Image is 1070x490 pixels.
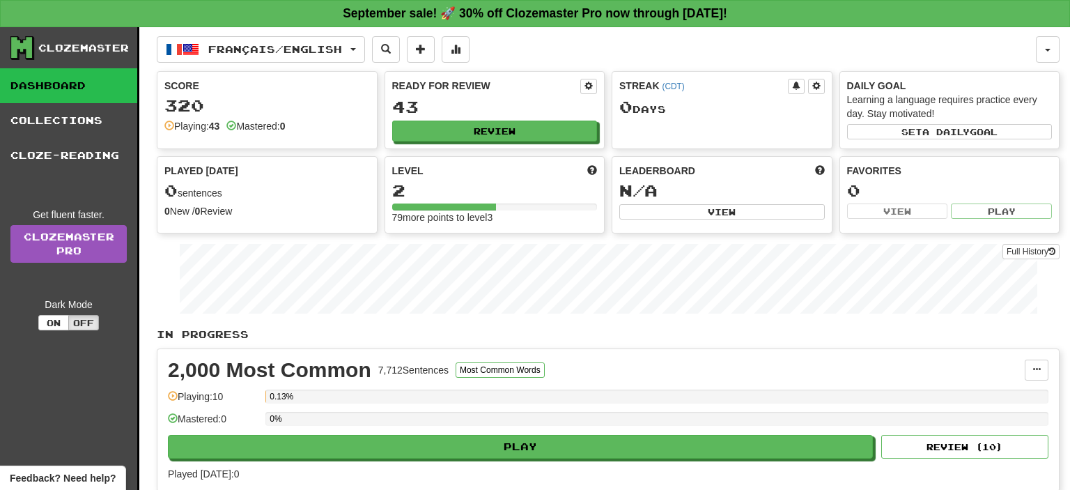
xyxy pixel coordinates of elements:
button: Play [951,204,1052,219]
div: 0 [847,182,1053,199]
button: Review (10) [881,435,1048,459]
div: Learning a language requires practice every day. Stay motivated! [847,93,1053,121]
div: 43 [392,98,598,116]
span: Played [DATE]: 0 [168,468,239,480]
span: Français / English [208,43,342,55]
strong: September sale! 🚀 30% off Clozemaster Pro now through [DATE]! [343,6,727,20]
span: 0 [164,181,178,200]
div: Score [164,79,370,93]
div: 2 [392,182,598,199]
button: Play [168,435,873,459]
span: Leaderboard [619,164,695,178]
strong: 0 [195,206,201,217]
button: Review [392,121,598,141]
button: Search sentences [372,36,400,63]
button: Français/English [157,36,365,63]
a: ClozemasterPro [10,225,127,263]
button: Full History [1002,244,1060,259]
strong: 0 [280,121,286,132]
div: Day s [619,98,825,116]
div: 2,000 Most Common [168,360,371,381]
button: View [847,204,948,219]
span: Score more points to level up [587,164,597,178]
div: Playing: 10 [168,390,258,413]
span: Played [DATE] [164,164,238,178]
div: Clozemaster [38,41,129,55]
a: (CDT) [662,82,684,91]
div: Streak [619,79,788,93]
button: On [38,315,69,330]
div: Playing: [164,119,219,133]
span: This week in points, UTC [815,164,825,178]
button: Off [68,315,99,330]
div: New / Review [164,204,370,218]
div: Daily Goal [847,79,1053,93]
strong: 0 [164,206,170,217]
span: Level [392,164,424,178]
button: View [619,204,825,220]
div: Mastered: 0 [168,412,258,435]
span: N/A [619,181,658,200]
div: sentences [164,182,370,200]
button: More stats [442,36,470,63]
span: a daily [922,127,970,137]
button: Seta dailygoal [847,124,1053,139]
button: Most Common Words [456,362,545,378]
span: Open feedback widget [10,471,116,485]
div: 79 more points to level 3 [392,210,598,224]
strong: 43 [209,121,220,132]
div: 320 [164,97,370,114]
button: Add sentence to collection [407,36,435,63]
div: Ready for Review [392,79,581,93]
p: In Progress [157,328,1060,342]
span: 0 [619,97,633,116]
div: Mastered: [226,119,285,133]
div: Get fluent faster. [10,208,127,222]
div: 7,712 Sentences [378,363,449,377]
div: Dark Mode [10,298,127,312]
div: Favorites [847,164,1053,178]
